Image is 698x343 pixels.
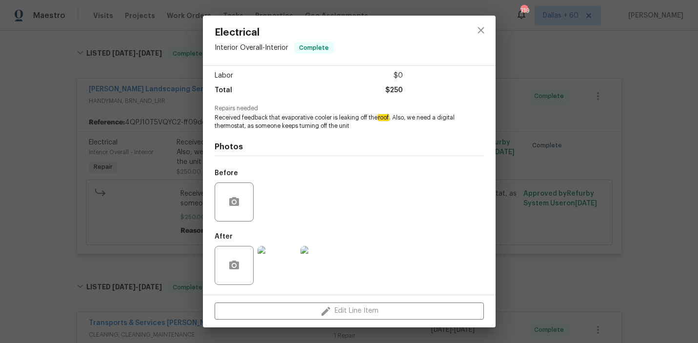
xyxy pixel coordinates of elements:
[295,43,333,53] span: Complete
[378,114,389,121] em: roof
[215,105,484,112] span: Repairs needed
[215,27,334,38] span: Electrical
[215,44,288,51] span: Interior Overall - Interior
[215,170,238,177] h5: Before
[215,142,484,152] h4: Photos
[215,83,232,98] span: Total
[394,69,403,83] span: $0
[520,6,527,16] div: 719
[215,69,233,83] span: Labor
[215,114,457,130] span: Received feedback that evaporative cooler is leaking off the . Also, we need a digital thermostat...
[385,83,403,98] span: $250
[215,233,233,240] h5: After
[469,19,493,42] button: close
